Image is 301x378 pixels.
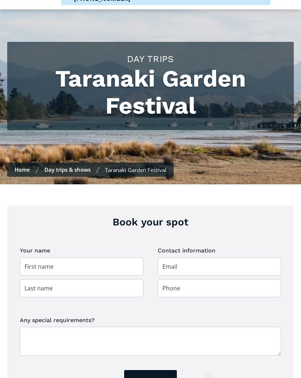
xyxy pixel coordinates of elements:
[14,166,30,173] a: Home
[20,316,281,325] label: Any special requirements?
[20,258,143,276] input: First name
[158,258,281,276] input: Email
[20,280,143,298] input: Last name
[105,167,166,174] div: Taranaki Garden Festival
[14,66,287,120] h1: Taranaki Garden Festival
[44,166,91,173] a: Day trips & shows
[7,163,174,177] nav: Breadcrumbs
[20,215,281,229] h3: Book your spot
[158,246,215,256] legend: Contact information
[158,280,281,298] input: Phone
[20,246,50,256] legend: Your name
[14,53,287,66] h2: Day trips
